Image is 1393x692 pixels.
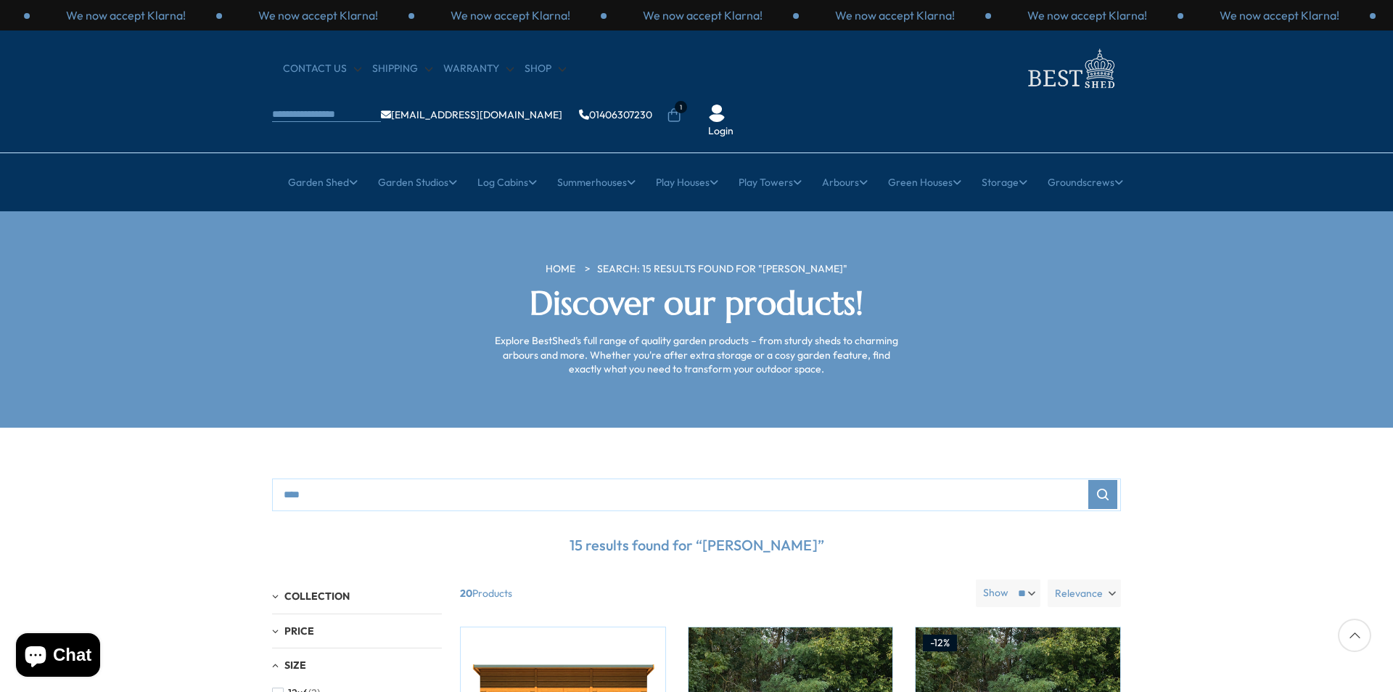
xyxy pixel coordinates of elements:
div: 3 / 3 [799,7,991,23]
a: HOME [546,262,575,277]
a: [EMAIL_ADDRESS][DOMAIN_NAME] [381,110,562,120]
a: Shop [525,62,566,76]
div: -12% [923,635,957,652]
img: User Icon [708,105,726,122]
a: Storage [982,164,1027,200]
span: Relevance [1055,579,1103,607]
a: Shipping [372,62,432,76]
div: 1 / 3 [414,7,607,23]
span: 1 [675,101,687,113]
div: 2 / 3 [30,7,222,23]
img: logo [1019,45,1121,92]
div: 2 / 3 [607,7,799,23]
a: Green Houses [888,164,961,200]
a: CONTACT US [283,62,361,76]
p: We now accept Klarna! [258,7,378,23]
p: We now accept Klarna! [643,7,763,23]
label: Relevance [1048,579,1121,607]
a: Search: 15 results found for "[PERSON_NAME]" [597,262,847,277]
p: We now accept Klarna! [1220,7,1339,23]
a: Play Towers [739,164,802,200]
div: 3 / 3 [222,7,414,23]
button: Search [1088,480,1117,509]
inbox-online-store-chat: Shopify online store chat [12,633,104,680]
a: Warranty [443,62,514,76]
p: 15 results found for “[PERSON_NAME]” [272,526,1121,565]
p: We now accept Klarna! [66,7,186,23]
a: 1 [667,108,681,123]
h2: Discover our products! [490,284,903,323]
a: Groundscrews [1048,164,1123,200]
a: Summerhouses [557,164,636,200]
label: Show [983,586,1008,601]
span: Price [284,624,314,638]
a: Arbours [822,164,868,200]
a: Log Cabins [477,164,537,200]
a: Play Houses [656,164,718,200]
a: Garden Studios [378,164,457,200]
p: We now accept Klarna! [451,7,570,23]
span: Size [284,659,306,672]
p: We now accept Klarna! [835,7,955,23]
span: Products [454,579,970,607]
p: We now accept Klarna! [1027,7,1147,23]
span: Collection [284,590,350,603]
div: 2 / 3 [1183,7,1376,23]
div: 1 / 3 [991,7,1183,23]
b: 20 [460,579,472,607]
a: Garden Shed [288,164,358,200]
a: Login [708,124,734,139]
a: 01406307230 [579,110,652,120]
p: Explore BestShed’s full range of quality garden products – from sturdy sheds to charming arbours ... [490,334,903,377]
